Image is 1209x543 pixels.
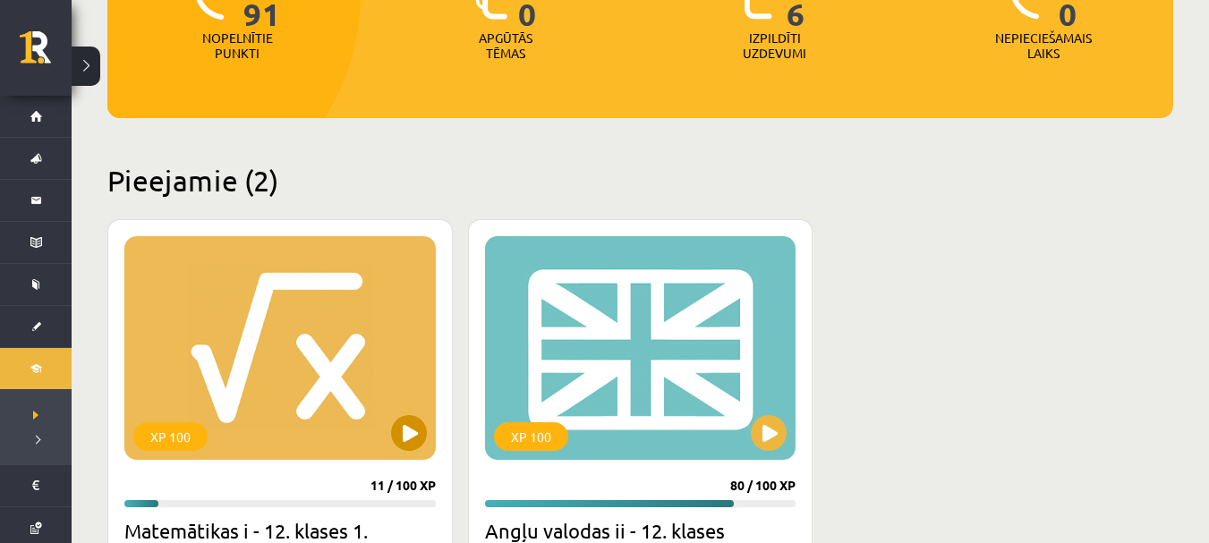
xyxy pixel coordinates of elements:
[20,31,72,76] a: Rīgas 1. Tālmācības vidusskola
[202,30,273,61] p: Nopelnītie punkti
[995,30,1092,61] p: Nepieciešamais laiks
[133,422,208,451] div: XP 100
[494,422,568,451] div: XP 100
[107,163,1173,198] h2: Pieejamie (2)
[471,30,541,61] p: Apgūtās tēmas
[740,30,810,61] p: Izpildīti uzdevumi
